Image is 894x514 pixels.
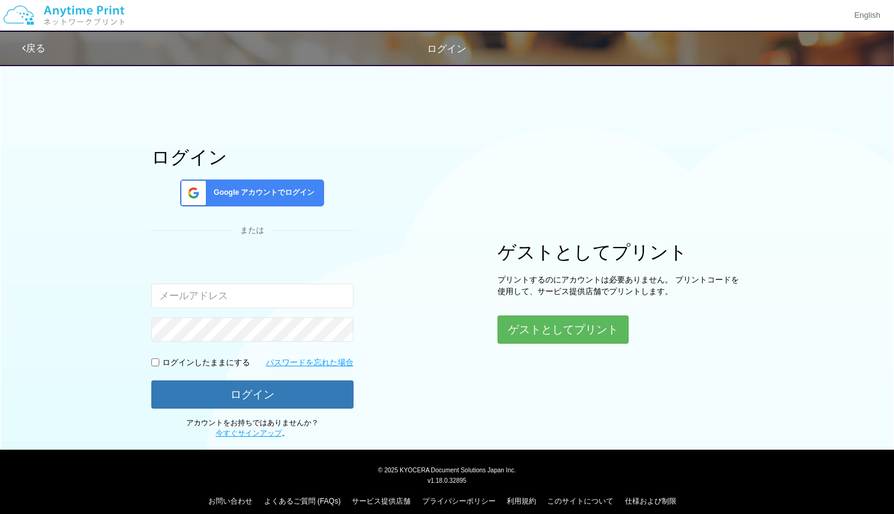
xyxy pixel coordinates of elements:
[216,429,282,437] a: 今すぐサインアップ
[22,43,45,53] a: 戻る
[151,225,354,236] div: または
[428,43,467,54] span: ログイン
[625,497,676,505] a: 仕様および制限
[266,357,354,369] a: パスワードを忘れた場合
[162,357,250,369] p: ログインしたままにする
[378,466,516,474] span: © 2025 KYOCERA Document Solutions Japan Inc.
[151,284,354,308] input: メールアドレス
[498,242,743,262] h1: ゲストとしてプリント
[216,429,289,437] span: 。
[498,316,629,344] button: ゲストとしてプリント
[209,187,315,198] span: Google アカウントでログイン
[428,477,466,484] span: v1.18.0.32895
[151,380,354,409] button: ログイン
[507,497,536,505] a: 利用規約
[547,497,613,505] a: このサイトについて
[498,274,743,297] p: プリントするのにアカウントは必要ありません。 プリントコードを使用して、サービス提供店舗でプリントします。
[151,147,354,167] h1: ログイン
[422,497,496,505] a: プライバシーポリシー
[151,418,354,439] p: アカウントをお持ちではありませんか？
[264,497,341,505] a: よくあるご質問 (FAQs)
[352,497,411,505] a: サービス提供店舗
[208,497,252,505] a: お問い合わせ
